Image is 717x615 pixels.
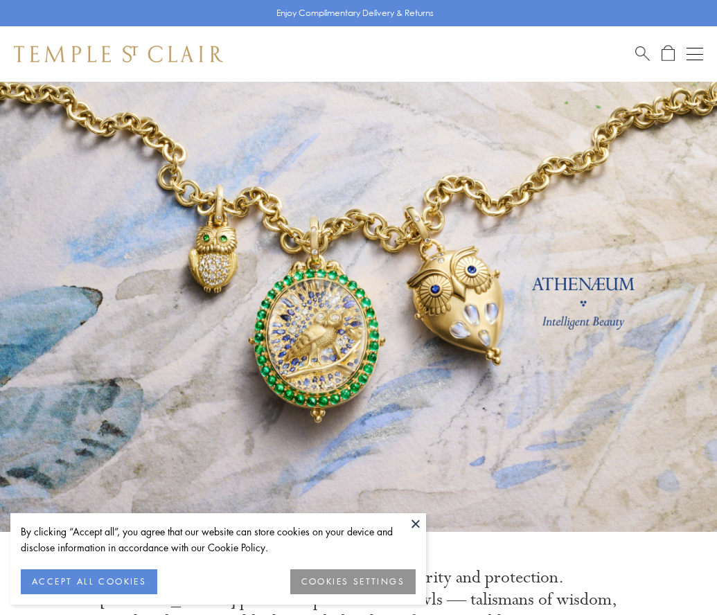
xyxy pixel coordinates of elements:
[687,46,703,62] button: Open navigation
[276,6,434,20] p: Enjoy Complimentary Delivery & Returns
[290,569,416,594] button: COOKIES SETTINGS
[662,45,675,62] a: Open Shopping Bag
[14,46,223,62] img: Temple St. Clair
[635,45,650,62] a: Search
[21,524,416,555] div: By clicking “Accept all”, you agree that our website can store cookies on your device and disclos...
[21,569,157,594] button: ACCEPT ALL COOKIES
